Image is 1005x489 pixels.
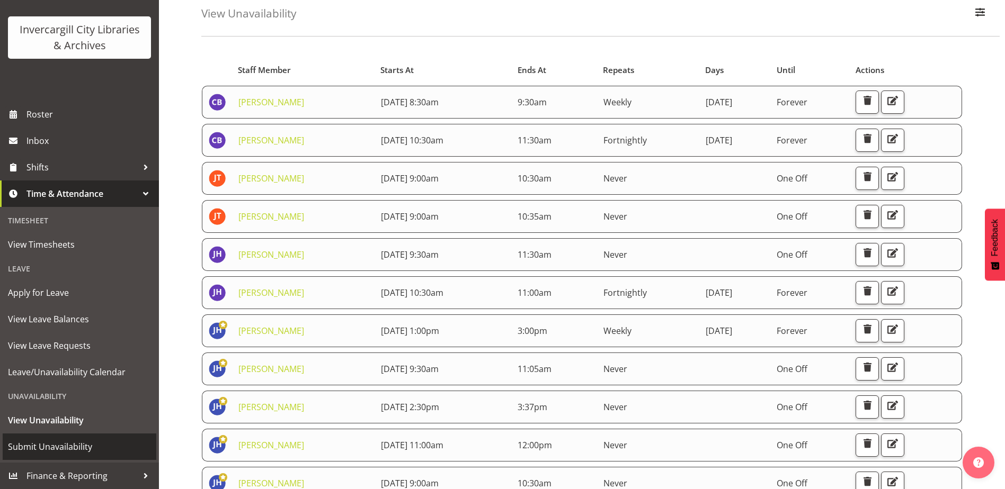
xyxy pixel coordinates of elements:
[706,325,732,337] span: [DATE]
[881,357,904,381] button: Edit Unavailability
[238,134,304,146] a: [PERSON_NAME]
[777,173,807,184] span: One Off
[26,186,138,202] span: Time & Attendance
[3,210,156,231] div: Timesheet
[209,437,226,454] img: jillian-hunter11667.jpg
[209,94,226,111] img: christopher-broad11659.jpg
[856,357,879,381] button: Delete Unavailability
[706,96,732,108] span: [DATE]
[856,90,879,114] button: Delete Unavailability
[777,211,807,222] span: One Off
[238,211,304,222] a: [PERSON_NAME]
[856,433,879,457] button: Delete Unavailability
[381,477,439,489] span: [DATE] 9:00am
[238,287,304,298] a: [PERSON_NAME]
[777,325,807,337] span: Forever
[238,96,304,108] a: [PERSON_NAME]
[856,167,879,190] button: Delete Unavailability
[603,96,632,108] span: Weekly
[603,439,627,451] span: Never
[381,211,439,222] span: [DATE] 9:00am
[238,401,304,413] a: [PERSON_NAME]
[856,129,879,152] button: Delete Unavailability
[518,173,552,184] span: 10:30am
[8,311,151,327] span: View Leave Balances
[238,249,304,260] a: [PERSON_NAME]
[3,332,156,359] a: View Leave Requests
[881,90,904,114] button: Edit Unavailability
[856,64,884,76] span: Actions
[381,325,439,337] span: [DATE] 1:00pm
[706,134,732,146] span: [DATE]
[973,457,984,468] img: help-xxl-2.png
[603,134,647,146] span: Fortnightly
[518,363,552,375] span: 11:05am
[881,243,904,266] button: Edit Unavailability
[3,279,156,306] a: Apply for Leave
[381,173,439,184] span: [DATE] 9:00am
[518,249,552,260] span: 11:30am
[603,401,627,413] span: Never
[518,96,547,108] span: 9:30am
[777,401,807,413] span: One Off
[777,477,807,489] span: One Off
[856,205,879,228] button: Delete Unavailability
[777,96,807,108] span: Forever
[26,159,138,175] span: Shifts
[705,64,724,76] span: Days
[777,363,807,375] span: One Off
[8,364,151,380] span: Leave/Unavailability Calendar
[518,401,547,413] span: 3:37pm
[3,385,156,407] div: Unavailability
[26,106,154,122] span: Roster
[8,439,151,455] span: Submit Unavailability
[777,64,795,76] span: Until
[518,211,552,222] span: 10:35am
[238,173,304,184] a: [PERSON_NAME]
[881,433,904,457] button: Edit Unavailability
[3,258,156,279] div: Leave
[381,134,443,146] span: [DATE] 10:30am
[881,319,904,342] button: Edit Unavailability
[209,132,226,149] img: christopher-broad11659.jpg
[777,287,807,298] span: Forever
[518,477,552,489] span: 10:30am
[8,412,151,428] span: View Unavailability
[3,433,156,460] a: Submit Unavailability
[881,167,904,190] button: Edit Unavailability
[777,134,807,146] span: Forever
[19,22,140,53] div: Invercargill City Libraries & Archives
[381,363,439,375] span: [DATE] 9:30am
[985,209,1005,280] button: Feedback - Show survey
[209,322,226,339] img: jillian-hunter11667.jpg
[8,285,151,301] span: Apply for Leave
[856,319,879,342] button: Delete Unavailability
[209,399,226,415] img: jillian-hunter11667.jpg
[238,477,304,489] a: [PERSON_NAME]
[381,439,443,451] span: [DATE] 11:00am
[881,281,904,304] button: Edit Unavailability
[209,284,226,301] img: jill-harpur11666.jpg
[856,395,879,419] button: Delete Unavailability
[238,363,304,375] a: [PERSON_NAME]
[201,7,296,20] h4: View Unavailability
[26,133,154,149] span: Inbox
[3,231,156,258] a: View Timesheets
[238,325,304,337] a: [PERSON_NAME]
[603,211,627,222] span: Never
[881,395,904,419] button: Edit Unavailability
[603,64,634,76] span: Repeats
[381,287,443,298] span: [DATE] 10:30am
[238,439,304,451] a: [PERSON_NAME]
[518,439,552,451] span: 12:00pm
[381,249,439,260] span: [DATE] 9:30am
[969,2,991,25] button: Filter Employees
[706,287,732,298] span: [DATE]
[881,129,904,152] button: Edit Unavailability
[518,134,552,146] span: 11:30am
[209,170,226,187] img: jonathan-tomlinson11663.jpg
[603,325,632,337] span: Weekly
[3,306,156,332] a: View Leave Balances
[381,401,439,413] span: [DATE] 2:30pm
[777,439,807,451] span: One Off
